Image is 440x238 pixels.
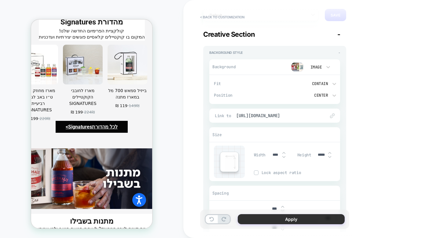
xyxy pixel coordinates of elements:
img: up [281,206,284,208]
img: up [328,152,331,154]
div: ‏199 ‏₪ [40,90,52,95]
span: מה קונים לגבר המפונק? לאוהבי הטעם הטוב ולמי שמבין באיכות ליקטנו טעמים ממדינות רחוקות [6,206,115,218]
div: ‏220 ‏₪ [7,97,19,101]
img: edit [225,154,237,170]
div: מארז לחובבי הקוקטיילים SIGNATURES [32,68,71,87]
a: לכל מהדורתSignatures [37,104,86,110]
img: בייזיל סמאש 700 מל במארז מתנה [76,25,116,65]
span: Creative Section [203,30,255,38]
strong: לכל מהדורת [61,104,86,110]
div: ‏149 ‏₪ [96,84,108,88]
span: Lock aspect ratio [262,170,340,175]
span: Height [297,152,311,158]
div: ‏224 ‏₪ [52,90,64,95]
img: up [282,152,285,154]
button: < Back to customization [197,12,248,22]
div: ‏119 ‏₪ [84,84,96,88]
img: down [328,156,331,158]
div: Image [309,65,322,70]
span: קולקציית הפרימיום החדשה שלנו! [28,9,93,14]
span: - [337,30,340,38]
span: [URL][DOMAIN_NAME] [236,113,319,118]
span: Width [254,152,266,158]
span: Size [212,132,222,137]
span: המקום בו קוקטיילים קלאסיים פוגשים יצירתיות ועדכניות [8,15,114,20]
button: SAVE [325,9,346,21]
span: Spacing [212,191,229,196]
img: preview [291,62,303,72]
span: Fit [214,81,277,86]
strong: מתנות בשבילו [39,197,82,206]
div: Contain [283,81,328,86]
img: down [282,156,285,158]
span: - [339,50,340,55]
img: edit [330,113,335,118]
a: > [35,104,37,110]
a: מארז לחובבי הקוקטיילים SIGNATURES [32,68,71,95]
span: Link to [215,113,233,118]
a: בייזיל סמאש 700 מל במארז מתנה [76,68,116,88]
button: Apply [238,214,345,224]
span: Position [214,93,277,98]
span: Background [212,64,243,69]
div: Center [283,93,328,98]
span: Background Style [209,50,243,55]
div: בייזיל סמאש 700 מל במארז מתנה [76,68,116,81]
img: מארז לחובבי הקוקטיילים SIGNATURES [32,25,71,65]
